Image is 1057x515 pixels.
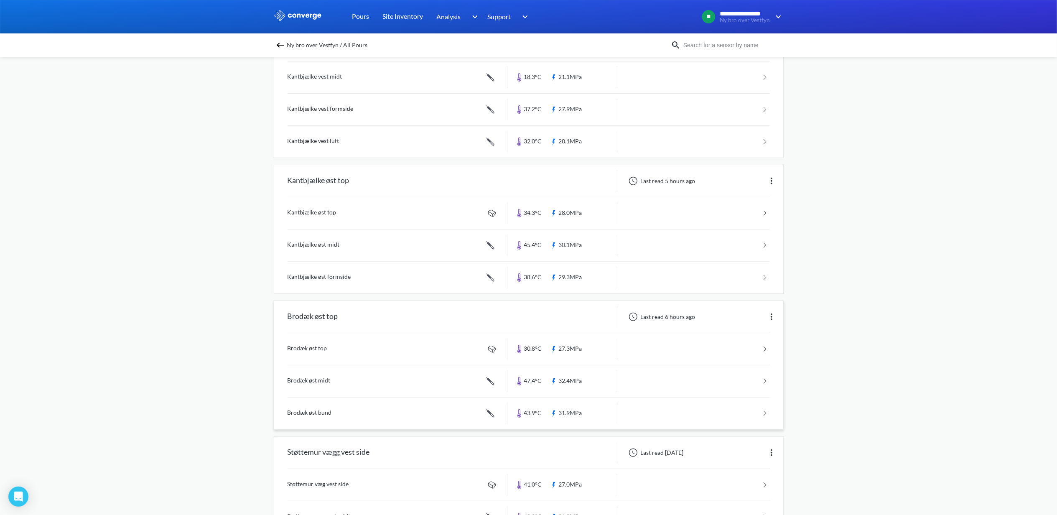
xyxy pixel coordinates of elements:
[767,448,777,458] img: more.svg
[517,12,530,22] img: downArrow.svg
[437,11,461,22] span: Analysis
[720,17,770,23] span: Ny bro over Vestfyn
[288,170,349,192] div: Kantbjælke øst top
[681,41,782,50] input: Search for a sensor by name
[624,312,698,322] div: Last read 6 hours ago
[8,487,28,507] div: Open Intercom Messenger
[287,39,368,51] span: Ny bro over Vestfyn / All Pours
[770,12,784,22] img: downArrow.svg
[275,40,285,50] img: backspace.svg
[767,312,777,322] img: more.svg
[624,448,686,458] div: Last read [DATE]
[274,10,322,21] img: logo_ewhite.svg
[488,11,511,22] span: Support
[671,40,681,50] img: icon-search.svg
[767,176,777,186] img: more.svg
[288,306,338,328] div: Brodæk øst top
[466,12,480,22] img: downArrow.svg
[288,442,370,464] div: Støttemur vægg vest side
[624,176,698,186] div: Last read 5 hours ago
